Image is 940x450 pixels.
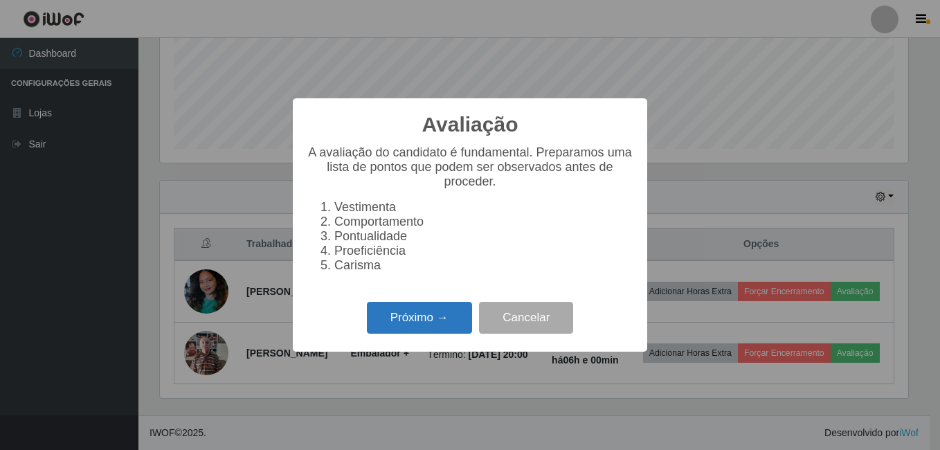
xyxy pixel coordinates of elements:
li: Carisma [334,258,633,273]
button: Próximo → [367,302,472,334]
p: A avaliação do candidato é fundamental. Preparamos uma lista de pontos que podem ser observados a... [307,145,633,189]
h2: Avaliação [422,112,518,137]
li: Proeficiência [334,244,633,258]
button: Cancelar [479,302,573,334]
li: Comportamento [334,215,633,229]
li: Pontualidade [334,229,633,244]
li: Vestimenta [334,200,633,215]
